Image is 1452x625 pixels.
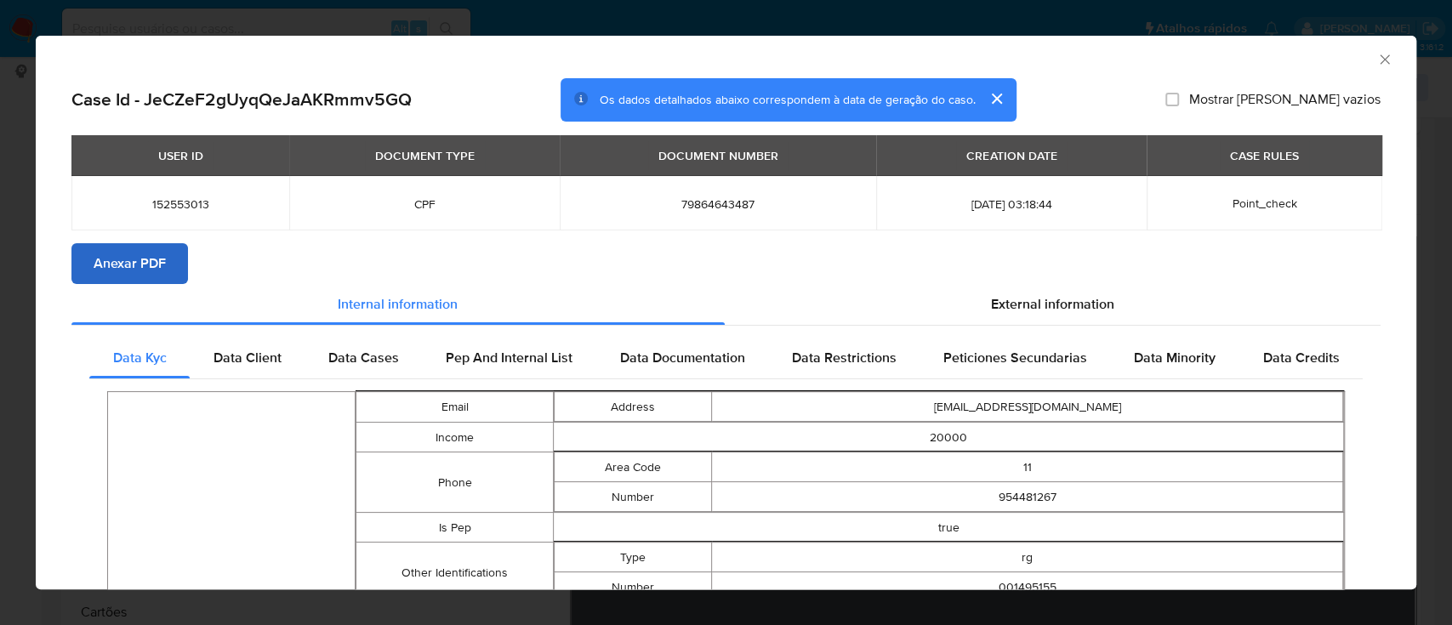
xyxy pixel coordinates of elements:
[555,392,712,422] td: Address
[71,284,1381,325] div: Detailed info
[712,392,1343,422] td: [EMAIL_ADDRESS][DOMAIN_NAME]
[555,543,712,572] td: Type
[555,572,712,602] td: Number
[356,513,553,543] td: Is Pep
[976,78,1016,119] button: cerrar
[554,513,1344,543] td: true
[897,196,1126,212] span: [DATE] 03:18:44
[113,348,167,367] span: Data Kyc
[1232,195,1296,212] span: Point_check
[36,36,1416,589] div: closure-recommendation-modal
[600,91,976,108] span: Os dados detalhados abaixo correspondem à data de geração do caso.
[365,141,485,170] div: DOCUMENT TYPE
[1165,93,1179,106] input: Mostrar [PERSON_NAME] vazios
[712,543,1343,572] td: rg
[71,88,412,111] h2: Case Id - JeCZeF2gUyqQeJaAKRmmv5GQ
[712,482,1343,512] td: 954481267
[580,196,856,212] span: 79864643487
[712,572,1343,602] td: 001495155
[446,348,572,367] span: Pep And Internal List
[991,294,1114,314] span: External information
[712,452,1343,482] td: 11
[555,482,712,512] td: Number
[89,338,1363,378] div: Detailed internal info
[310,196,539,212] span: CPF
[338,294,458,314] span: Internal information
[1134,348,1216,367] span: Data Minority
[356,543,553,603] td: Other Identifications
[328,348,399,367] span: Data Cases
[356,423,553,452] td: Income
[1376,51,1392,66] button: Fechar a janela
[356,452,553,513] td: Phone
[1262,348,1339,367] span: Data Credits
[92,196,269,212] span: 152553013
[648,141,789,170] div: DOCUMENT NUMBER
[619,348,744,367] span: Data Documentation
[356,392,553,423] td: Email
[214,348,282,367] span: Data Client
[1220,141,1309,170] div: CASE RULES
[554,423,1344,452] td: 20000
[94,245,166,282] span: Anexar PDF
[71,243,188,284] button: Anexar PDF
[1189,91,1381,108] span: Mostrar [PERSON_NAME] vazios
[148,141,214,170] div: USER ID
[943,348,1087,367] span: Peticiones Secundarias
[956,141,1067,170] div: CREATION DATE
[792,348,897,367] span: Data Restrictions
[555,452,712,482] td: Area Code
